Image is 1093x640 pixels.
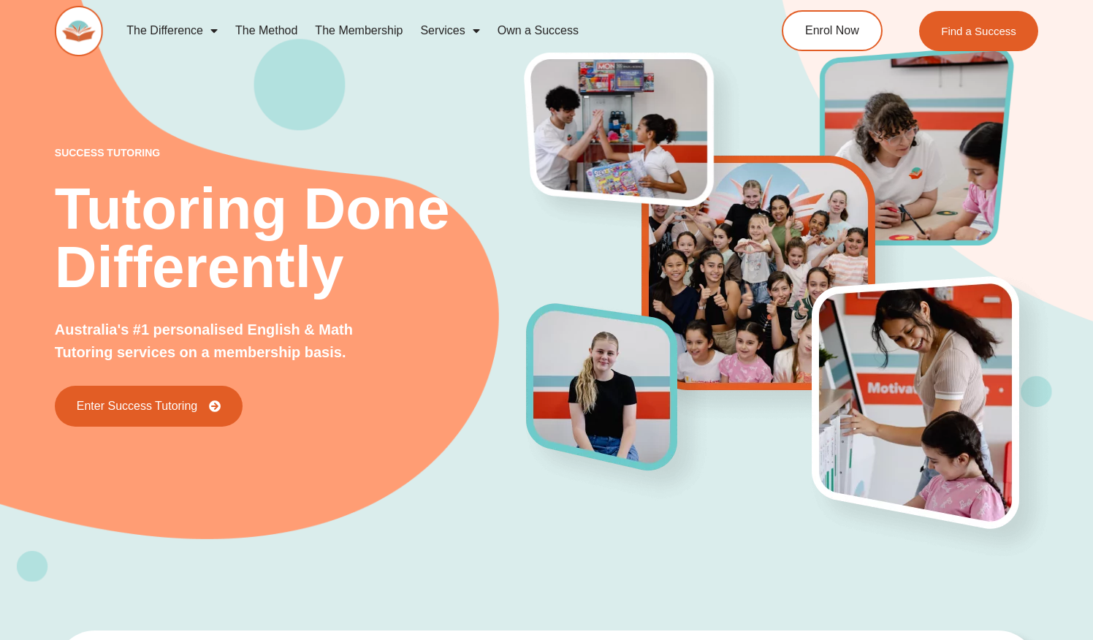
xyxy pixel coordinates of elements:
[411,14,488,47] a: Services
[118,14,725,47] nav: Menu
[920,11,1039,51] a: Find a Success
[55,148,527,158] p: success tutoring
[55,319,400,364] p: Australia's #1 personalised English & Math Tutoring services on a membership basis.
[306,14,411,47] a: The Membership
[942,26,1017,37] span: Find a Success
[782,10,883,51] a: Enrol Now
[805,25,859,37] span: Enrol Now
[489,14,587,47] a: Own a Success
[118,14,226,47] a: The Difference
[55,386,243,427] a: Enter Success Tutoring
[226,14,306,47] a: The Method
[77,400,197,412] span: Enter Success Tutoring
[55,180,527,297] h2: Tutoring Done Differently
